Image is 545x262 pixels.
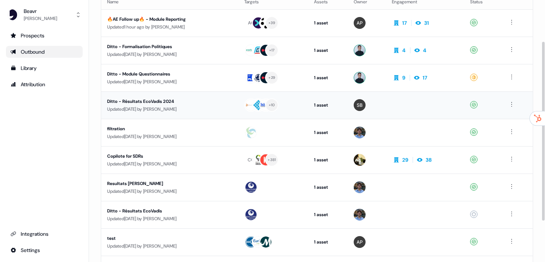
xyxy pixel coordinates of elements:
div: Updated [DATE] by [PERSON_NAME] [107,78,232,85]
div: 31 [424,19,429,27]
img: Armand [354,154,366,166]
div: filtration [107,125,232,132]
div: 1 asset [314,47,341,54]
img: Thomas [354,127,366,138]
div: Attribution [10,81,78,88]
div: Outbound [10,48,78,56]
div: 1 asset [314,156,341,164]
div: Updated [DATE] by [PERSON_NAME] [107,242,232,250]
div: 38 [426,156,432,164]
div: 1 asset [314,19,341,27]
div: Ditto - Module Questionnaires [107,70,232,78]
div: Resultats [PERSON_NAME] [107,180,232,187]
div: 9 [402,74,405,81]
a: Go to templates [6,62,83,74]
div: + 381 [268,157,276,163]
div: Updated [DATE] by [PERSON_NAME] [107,215,232,222]
div: Ditto - Formalisation Politiques [107,43,232,50]
div: Updated [DATE] by [PERSON_NAME] [107,188,232,195]
div: Ditto - Résultats EcoVadis [107,207,232,215]
button: Beavr[PERSON_NAME] [6,6,83,24]
div: + 29 [268,74,275,81]
img: Ugo [354,72,366,84]
div: 17 [423,74,427,81]
div: 29 [402,156,408,164]
div: [PERSON_NAME] [24,15,57,22]
a: Go to outbound experience [6,46,83,58]
div: 1 asset [314,211,341,218]
div: Prospects [10,32,78,39]
img: Thomas [354,181,366,193]
a: Go to prospects [6,30,83,41]
div: Updated 1 hour ago by [PERSON_NAME] [107,23,232,31]
div: 1 asset [314,129,341,136]
div: + 10 [269,102,275,108]
div: Ditto - Résultats EcoVadis 2024 [107,98,232,105]
div: 1 asset [314,101,341,109]
img: Alexis [354,17,366,29]
div: Integrations [10,230,78,238]
div: Updated [DATE] by [PERSON_NAME] [107,105,232,113]
div: 1 asset [314,74,341,81]
div: Updated [DATE] by [PERSON_NAME] [107,160,232,168]
div: AC [248,19,254,27]
div: Library [10,64,78,72]
div: + 39 [268,20,275,26]
div: Settings [10,246,78,254]
div: 1 asset [314,184,341,191]
div: Beavr [24,7,57,15]
div: 4 [423,47,426,54]
img: Alexis [354,236,366,248]
div: CO [248,156,254,164]
img: Ugo [354,44,366,56]
div: test [107,235,232,242]
div: + 17 [269,47,275,54]
div: 17 [402,19,407,27]
div: 🔥AE Follow up🔥 - Module Reporting [107,16,232,23]
div: Updated [DATE] by [PERSON_NAME] [107,51,232,58]
div: Updated [DATE] by [PERSON_NAME] [107,133,232,140]
a: Go to integrations [6,228,83,240]
div: 1 asset [314,238,341,246]
div: Copilote for SDRs [107,152,232,160]
a: Go to integrations [6,244,83,256]
img: Thomas [354,209,366,221]
a: Go to attribution [6,78,83,90]
div: 4 [402,47,406,54]
img: Simon [354,99,366,111]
